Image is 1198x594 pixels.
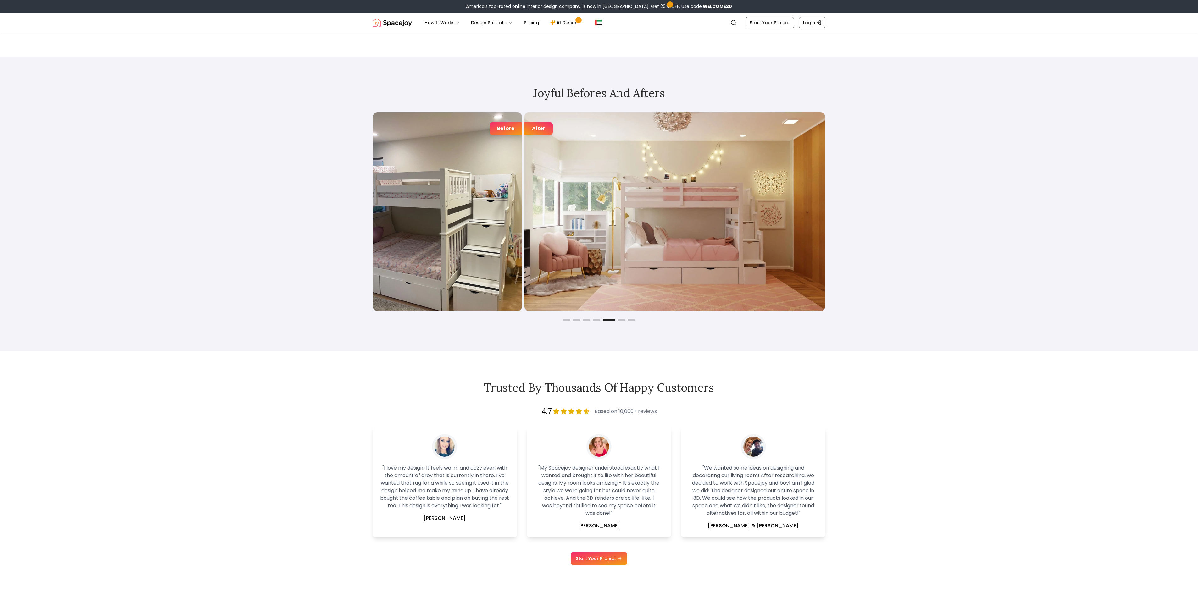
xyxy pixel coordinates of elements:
[419,16,465,29] button: How It Works
[595,20,602,25] img: Dubai
[571,552,627,565] a: Start Your Project
[746,17,794,28] a: Start Your Project
[595,408,657,415] span: Based on 10,000+ reviews
[373,16,412,29] a: Spacejoy
[490,122,522,135] div: Before
[373,112,825,311] div: 5 / 7
[524,122,553,135] div: After
[703,3,732,9] strong: WELCOME20
[380,514,509,522] p: [PERSON_NAME]
[563,319,570,321] button: Go to slide 1
[373,87,825,99] h2: Joyful Befores and Afters
[466,16,518,29] button: Design Portfolio
[583,319,590,321] button: Go to slide 3
[373,16,412,29] img: Spacejoy Logo
[799,17,825,28] a: Login
[373,112,825,311] div: Carousel
[419,16,585,29] nav: Main
[589,437,609,457] img: Spacejoy customer - Chelsey Shoup's picture
[373,13,825,33] nav: Global
[545,16,585,29] a: AI Design
[593,319,600,321] button: Go to slide 4
[743,437,763,457] img: Spacejoy customer - Erica & Kaleb's picture
[373,112,522,311] img: Kid's Room design before designing with Spacejoy
[373,381,825,394] h2: Trusted by Thousands of Happy Customers
[689,522,818,530] p: [PERSON_NAME] & [PERSON_NAME]
[689,464,818,517] p: " We wanted some ideas on designing and decorating our living room! After researching, we decided...
[573,319,580,321] button: Go to slide 2
[535,464,664,517] p: " My Spacejoy designer understood exactly what I wanted and brought it to life with her beautiful...
[524,112,825,311] img: Kid's Room design after designing with Spacejoy
[519,16,544,29] a: Pricing
[466,3,732,9] div: America’s top-rated online interior design company, is now in [GEOGRAPHIC_DATA]. Get 20% OFF. Use...
[435,437,455,457] img: Spacejoy customer - Trinity Harding's picture
[618,319,625,321] button: Go to slide 6
[541,406,552,416] span: 4.7
[628,319,635,321] button: Go to slide 7
[380,464,509,509] p: " I love my design! It feels warm and cozy even with the amount of grey that is currently in ther...
[535,522,664,530] p: [PERSON_NAME]
[603,319,615,321] button: Go to slide 5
